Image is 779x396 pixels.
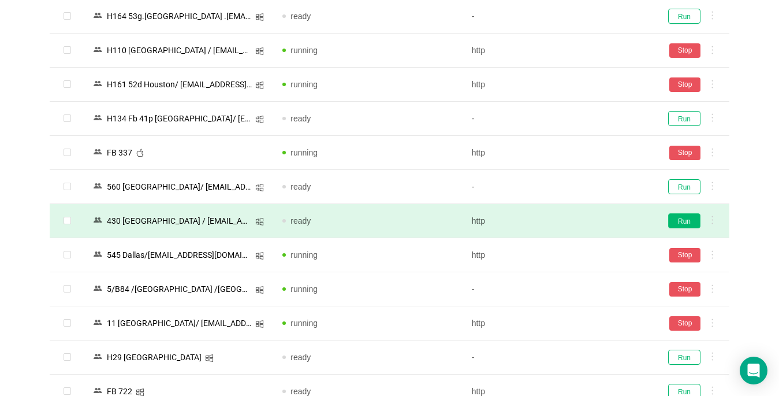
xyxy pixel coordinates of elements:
[463,272,651,306] td: -
[103,179,255,194] div: 560 [GEOGRAPHIC_DATA]/ [EMAIL_ADDRESS][DOMAIN_NAME]
[255,217,264,226] i: icon: windows
[463,204,651,238] td: http
[290,12,311,21] span: ready
[255,286,264,294] i: icon: windows
[255,115,264,124] i: icon: windows
[740,357,767,384] div: Open Intercom Messenger
[669,77,700,92] button: Stop
[290,387,311,396] span: ready
[668,111,700,126] button: Run
[463,102,651,136] td: -
[103,213,255,228] div: 430 [GEOGRAPHIC_DATA] / [EMAIL_ADDRESS][DOMAIN_NAME]
[668,213,700,228] button: Run
[290,148,318,157] span: running
[255,47,264,55] i: icon: windows
[103,350,205,365] div: H29 [GEOGRAPHIC_DATA]
[103,43,255,58] div: Н110 [GEOGRAPHIC_DATA] / [EMAIL_ADDRESS][DOMAIN_NAME]
[463,68,651,102] td: http
[463,238,651,272] td: http
[290,353,311,362] span: ready
[668,179,700,194] button: Run
[255,183,264,192] i: icon: windows
[136,149,144,157] i: icon: apple
[669,248,700,262] button: Stop
[668,350,700,365] button: Run
[103,145,136,160] div: FB 337
[290,114,311,123] span: ready
[463,341,651,375] td: -
[463,136,651,170] td: http
[290,319,318,328] span: running
[669,43,700,58] button: Stop
[255,251,264,260] i: icon: windows
[290,80,318,89] span: running
[255,13,264,21] i: icon: windows
[463,34,651,68] td: http
[103,282,255,297] div: 5/В84 /[GEOGRAPHIC_DATA] /[GEOGRAPHIC_DATA]/ [EMAIL_ADDRESS][DOMAIN_NAME]
[290,284,318,294] span: running
[463,306,651,341] td: http
[668,9,700,24] button: Run
[255,320,264,328] i: icon: windows
[205,354,214,362] i: icon: windows
[463,170,651,204] td: -
[669,316,700,331] button: Stop
[669,146,700,160] button: Stop
[290,250,318,260] span: running
[255,81,264,90] i: icon: windows
[669,282,700,297] button: Stop
[290,182,311,191] span: ready
[290,46,318,55] span: running
[103,9,255,24] div: Н164 53g.[GEOGRAPHIC_DATA] .[EMAIL_ADDRESS][DOMAIN_NAME]
[103,316,255,331] div: 11 [GEOGRAPHIC_DATA]/ [EMAIL_ADDRESS][DOMAIN_NAME]
[103,111,255,126] div: Н134 Fb 41p [GEOGRAPHIC_DATA]/ [EMAIL_ADDRESS][DOMAIN_NAME] [1]
[290,216,311,225] span: ready
[103,77,255,92] div: Н161 52d Houston/ [EMAIL_ADDRESS][DOMAIN_NAME]
[103,247,255,262] div: 545 Dallas/[EMAIL_ADDRESS][DOMAIN_NAME]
